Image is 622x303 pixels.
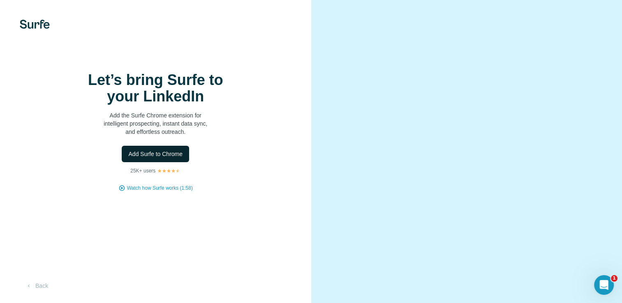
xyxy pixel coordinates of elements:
img: Rating Stars [157,168,180,173]
button: Watch how Surfe works (1:58) [127,184,193,192]
button: Add Surfe to Chrome [122,146,189,162]
span: Add Surfe to Chrome [128,150,183,158]
p: 25K+ users [130,167,155,174]
img: Surfe's logo [20,20,50,29]
iframe: Intercom live chat [594,275,614,295]
button: Back [20,278,54,293]
h1: Let’s bring Surfe to your LinkedIn [73,72,238,105]
p: Add the Surfe Chrome extension for intelligent prospecting, instant data sync, and effortless out... [73,111,238,136]
span: 1 [611,275,617,282]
